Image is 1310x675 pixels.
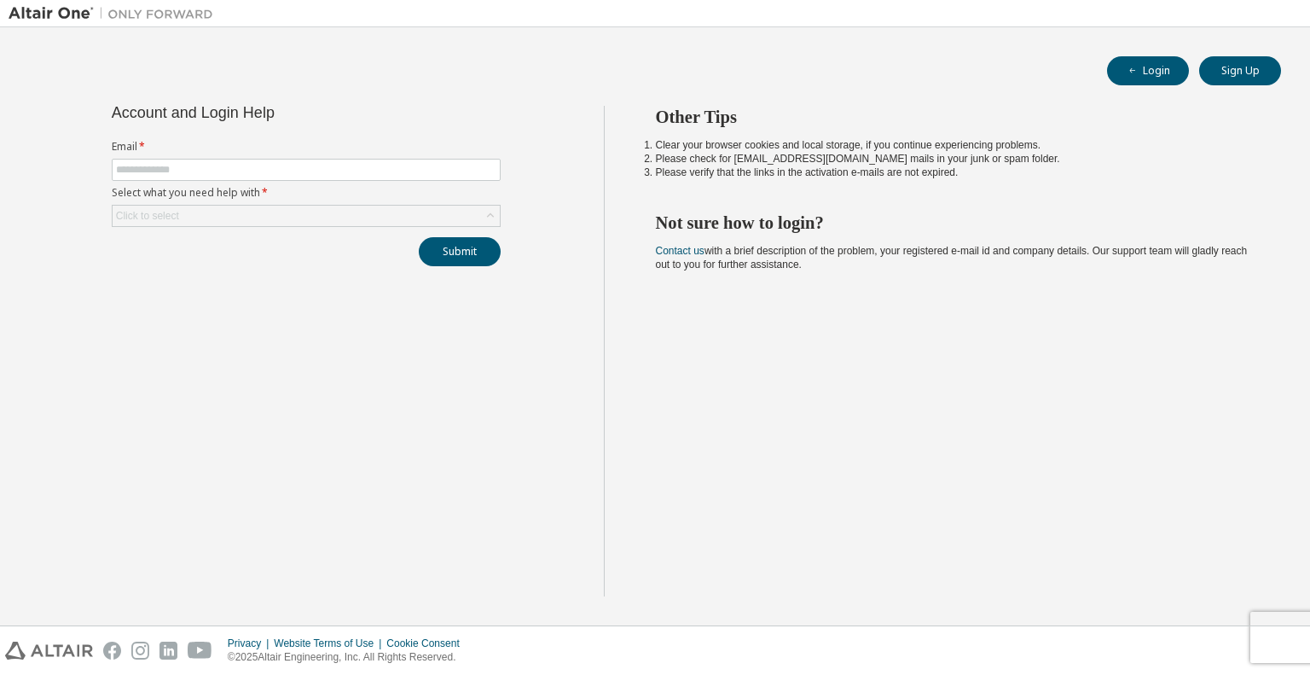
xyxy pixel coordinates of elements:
[159,642,177,660] img: linkedin.svg
[1199,56,1281,85] button: Sign Up
[656,166,1251,179] li: Please verify that the links in the activation e-mails are not expired.
[656,212,1251,234] h2: Not sure how to login?
[112,140,501,154] label: Email
[188,642,212,660] img: youtube.svg
[116,209,179,223] div: Click to select
[419,237,501,266] button: Submit
[228,650,470,665] p: © 2025 Altair Engineering, Inc. All Rights Reserved.
[113,206,500,226] div: Click to select
[112,106,423,119] div: Account and Login Help
[656,245,1248,271] span: with a brief description of the problem, your registered e-mail id and company details. Our suppo...
[656,152,1251,166] li: Please check for [EMAIL_ADDRESS][DOMAIN_NAME] mails in your junk or spam folder.
[656,106,1251,128] h2: Other Tips
[9,5,222,22] img: Altair One
[656,245,704,257] a: Contact us
[131,642,149,660] img: instagram.svg
[5,642,93,660] img: altair_logo.svg
[386,637,469,650] div: Cookie Consent
[1107,56,1189,85] button: Login
[103,642,121,660] img: facebook.svg
[112,186,501,200] label: Select what you need help with
[228,637,274,650] div: Privacy
[656,138,1251,152] li: Clear your browser cookies and local storage, if you continue experiencing problems.
[274,637,386,650] div: Website Terms of Use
